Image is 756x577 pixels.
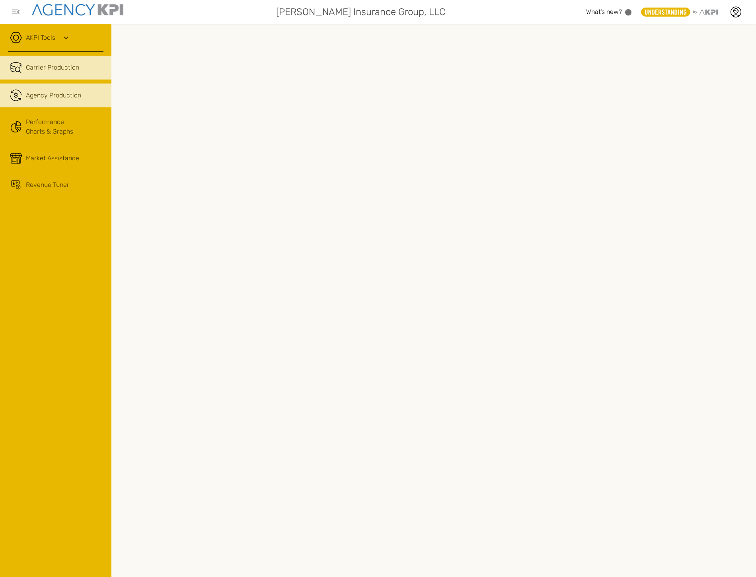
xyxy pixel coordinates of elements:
div: Market Assistance [26,153,79,163]
span: Carrier Production [26,63,79,72]
span: Agency Production [26,91,81,100]
div: Revenue Tuner [26,180,69,190]
a: AKPI Tools [26,33,55,43]
img: agencykpi-logo-550x69-2d9e3fa8.png [32,4,123,16]
span: What’s new? [586,8,622,16]
span: [PERSON_NAME] Insurance Group, LLC [276,5,446,19]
